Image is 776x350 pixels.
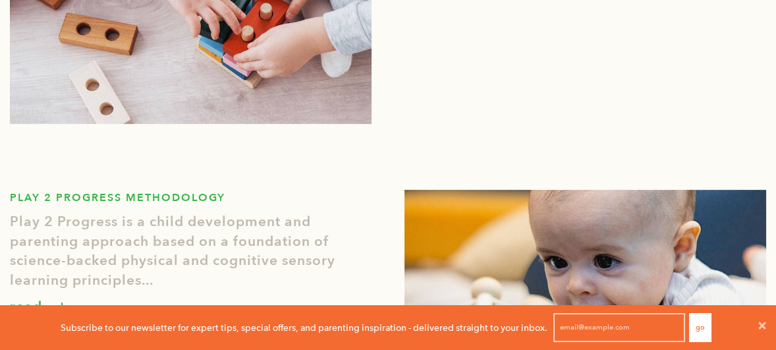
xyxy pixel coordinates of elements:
p: read [10,297,42,318]
b: . [150,271,153,290]
p: Subscribe to our newsletter for expert tips, special offers, and parenting inspiration - delivere... [61,320,547,335]
h1: PLAY 2 PROGRESS METHODOLOGY [10,190,372,206]
b: Play 2 Progress is a child development and parenting approach based on a foundation of science-ba... [10,212,335,289]
input: email@example.com [553,313,685,342]
button: Go [689,313,711,342]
